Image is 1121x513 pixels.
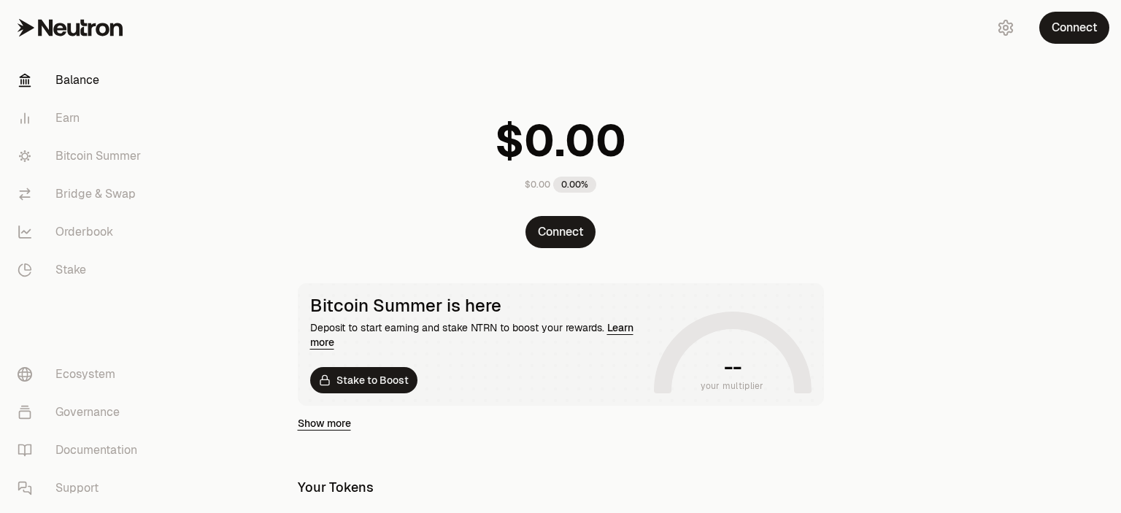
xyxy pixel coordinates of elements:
[298,477,374,498] div: Your Tokens
[6,251,158,289] a: Stake
[525,216,596,248] button: Connect
[6,393,158,431] a: Governance
[1039,12,1109,44] button: Connect
[310,320,648,350] div: Deposit to start earning and stake NTRN to boost your rewards.
[310,367,417,393] a: Stake to Boost
[6,99,158,137] a: Earn
[6,355,158,393] a: Ecosystem
[6,431,158,469] a: Documentation
[553,177,596,193] div: 0.00%
[298,416,351,431] a: Show more
[724,355,741,379] h1: --
[6,213,158,251] a: Orderbook
[6,137,158,175] a: Bitcoin Summer
[701,379,764,393] span: your multiplier
[525,179,550,190] div: $0.00
[6,61,158,99] a: Balance
[6,469,158,507] a: Support
[310,296,648,316] div: Bitcoin Summer is here
[6,175,158,213] a: Bridge & Swap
